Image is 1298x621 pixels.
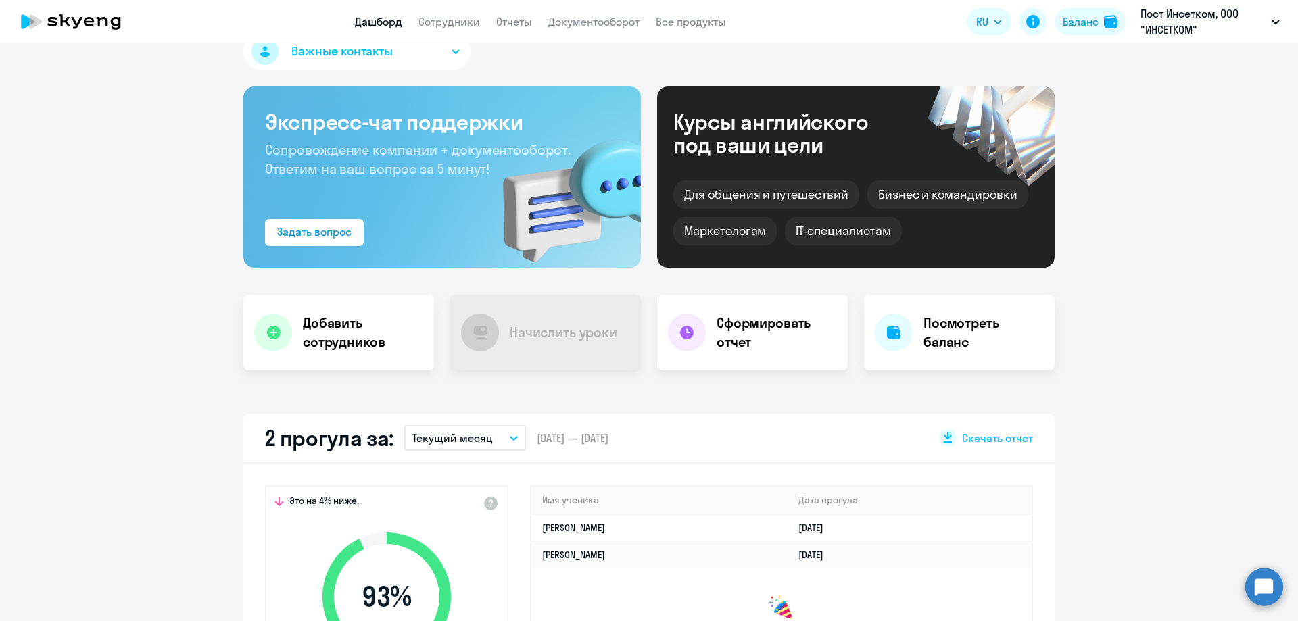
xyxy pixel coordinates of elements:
button: Балансbalance [1055,8,1126,35]
a: Отчеты [496,15,532,28]
a: [PERSON_NAME] [542,522,605,534]
button: Текущий месяц [404,425,526,451]
span: RU [976,14,988,30]
a: Дашборд [355,15,402,28]
span: 93 % [309,580,464,613]
button: Пост Инсетком, ООО "ИНСЕТКОМ" [1134,5,1287,38]
span: Скачать отчет [962,430,1033,445]
a: [PERSON_NAME] [542,549,605,561]
th: Имя ученика [531,487,788,514]
button: Задать вопрос [265,219,364,246]
div: Задать вопрос [277,224,352,240]
h3: Экспресс-чат поддержки [265,108,619,135]
p: Текущий месяц [412,430,493,446]
div: Бизнес и командировки [867,180,1028,209]
span: Это на 4% ниже, [289,495,359,511]
div: Маркетологам [673,217,777,245]
h4: Добавить сотрудников [303,314,423,351]
button: Важные контакты [243,32,471,70]
div: IT-специалистам [785,217,901,245]
a: Все продукты [656,15,726,28]
h4: Сформировать отчет [717,314,837,351]
a: [DATE] [798,522,834,534]
h4: Начислить уроки [510,323,617,342]
h4: Посмотреть баланс [923,314,1044,351]
img: bg-img [483,116,641,268]
a: Сотрудники [418,15,480,28]
button: RU [967,8,1011,35]
h2: 2 прогула за: [265,424,393,451]
span: Важные контакты [291,43,393,60]
img: balance [1104,15,1117,28]
div: Для общения и путешествий [673,180,859,209]
div: Баланс [1063,14,1099,30]
a: Документооборот [548,15,640,28]
th: Дата прогула [788,487,1032,514]
div: Курсы английского под ваши цели [673,110,905,156]
a: [DATE] [798,549,834,561]
span: [DATE] — [DATE] [537,430,608,445]
p: Пост Инсетком, ООО "ИНСЕТКОМ" [1140,5,1266,38]
span: Сопровождение компании + документооборот. Ответим на ваш вопрос за 5 минут! [265,141,571,177]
